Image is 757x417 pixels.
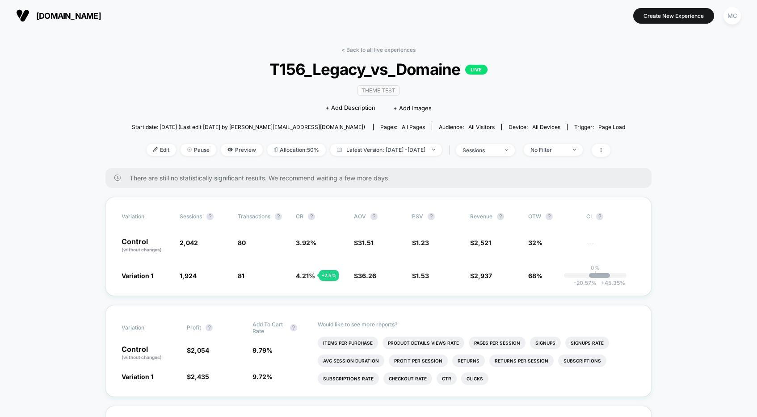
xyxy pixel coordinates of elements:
span: Edit [147,144,176,156]
span: 2,054 [191,346,209,354]
button: [DOMAIN_NAME] [13,8,104,23]
span: CR [296,213,303,220]
li: Ctr [437,372,457,385]
span: | [446,144,456,157]
span: OTW [528,213,577,220]
span: $ [470,239,491,246]
img: Visually logo [16,9,29,22]
span: all devices [532,124,560,130]
a: < Back to all live experiences [341,46,416,53]
div: MC [723,7,741,25]
span: (without changes) [122,247,162,252]
span: Variation [122,213,171,220]
button: ? [308,213,315,220]
button: ? [290,324,297,331]
button: Create New Experience [633,8,714,24]
div: + 7.5 % [319,270,339,281]
span: [DOMAIN_NAME] [36,11,101,21]
img: rebalance [274,147,278,152]
span: Variation 1 [122,373,153,380]
img: end [505,149,508,151]
span: AOV [354,213,366,220]
p: | [594,271,596,278]
span: Theme Test [357,85,400,96]
span: all pages [402,124,425,130]
li: Clicks [461,372,488,385]
li: Signups Rate [565,337,609,349]
li: Subscriptions [558,354,606,367]
span: Revenue [470,213,492,220]
span: 2,042 [180,239,198,246]
button: ? [206,324,213,331]
span: Preview [221,144,263,156]
p: Control [122,346,178,361]
img: end [187,147,192,152]
img: end [432,149,435,150]
span: Allocation: 50% [267,144,326,156]
button: ? [275,213,282,220]
span: 9.79 % [252,346,273,354]
span: All Visitors [468,124,495,130]
span: 1,924 [180,272,197,279]
span: 9.72 % [252,373,273,380]
span: $ [470,272,492,279]
span: Pause [181,144,216,156]
span: 2,937 [474,272,492,279]
span: Sessions [180,213,202,220]
p: Would like to see more reports? [318,321,635,328]
span: --- [586,240,635,253]
img: calendar [337,147,342,152]
span: + Add Description [325,104,375,113]
span: Profit [187,324,201,331]
div: Trigger: [574,124,625,130]
span: T156_Legacy_vs_Domaine [156,60,600,79]
span: 2,521 [474,239,491,246]
span: CI [586,213,635,220]
span: $ [354,272,376,279]
span: + [601,279,605,286]
span: 31.51 [358,239,374,246]
li: Product Details Views Rate [383,337,464,349]
span: Latest Version: [DATE] - [DATE] [330,144,442,156]
span: $ [412,272,429,279]
li: Subscriptions Rate [318,372,379,385]
li: Checkout Rate [383,372,432,385]
span: 3.92 % [296,239,316,246]
span: $ [187,373,209,380]
button: ? [546,213,553,220]
span: 2,435 [191,373,209,380]
span: 68% [528,272,543,279]
span: Start date: [DATE] (Last edit [DATE] by [PERSON_NAME][EMAIL_ADDRESS][DOMAIN_NAME]) [132,124,365,130]
li: Avg Session Duration [318,354,384,367]
div: sessions [463,147,498,154]
button: ? [370,213,378,220]
span: $ [187,346,209,354]
span: Page Load [598,124,625,130]
span: $ [412,239,429,246]
button: ? [206,213,214,220]
span: (without changes) [122,354,162,360]
span: 36.26 [358,272,376,279]
span: Transactions [238,213,270,220]
div: Audience: [439,124,495,130]
span: + Add Images [393,104,432,112]
div: No Filter [530,146,566,153]
span: 45.35 % [597,279,625,286]
span: 81 [238,272,244,279]
button: ? [497,213,504,220]
li: Profit Per Session [389,354,448,367]
span: 1.23 [416,239,429,246]
div: Pages: [380,124,425,130]
button: ? [596,213,603,220]
span: Device: [501,124,567,130]
li: Items Per Purchase [318,337,378,349]
span: Variation 1 [122,272,153,279]
span: 32% [528,239,543,246]
span: Variation [122,321,171,334]
span: $ [354,239,374,246]
button: MC [721,7,744,25]
span: Add To Cart Rate [252,321,286,334]
img: end [573,149,576,150]
button: ? [428,213,435,220]
img: edit [153,147,158,152]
